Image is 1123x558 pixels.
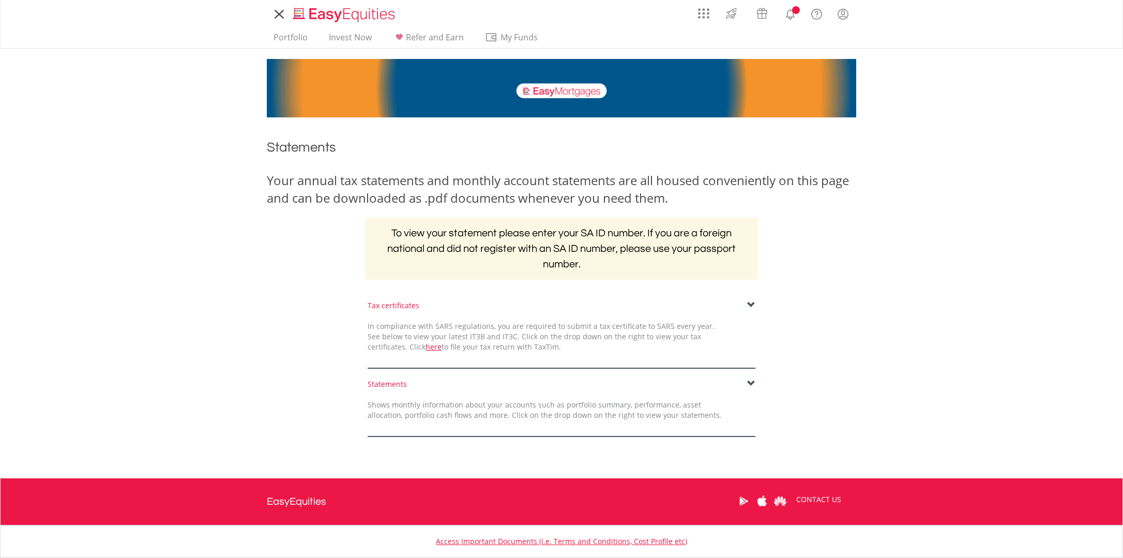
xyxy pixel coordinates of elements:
a: Access Important Documents (i.e. Terms and Conditions, Cost Profile etc) [436,536,687,546]
span: Click to file your tax return with TaxTim. [409,342,561,352]
a: Home page [289,3,399,23]
h2: To view your statement please enter your SA ID number. If you are a foreign national and did not ... [365,218,758,280]
span: Refer and Earn [406,32,464,43]
div: Your annual tax statements and monthly account statements are all housed conveniently on this pag... [267,172,856,207]
a: Vouchers [747,3,777,22]
div: Tax certificates [368,300,755,311]
a: Refer and Earn [389,32,468,48]
a: Apple [753,485,771,517]
a: EasyEquities [267,478,326,525]
a: FAQ's and Support [803,3,830,23]
div: Statements [368,379,755,389]
img: grid-menu-icon.svg [698,8,709,19]
a: Notifications [777,3,803,23]
a: here [426,342,442,352]
img: thrive-v2.svg [723,5,740,22]
span: In compliance with SARS regulations, you are required to submit a tax certificate to SARS every y... [368,321,715,352]
a: AppsGrid [691,3,716,19]
div: Shows monthly information about your accounts such as portfolio summary, performance, asset alloc... [360,400,730,420]
a: Invest Now [325,32,376,48]
img: EasyEquities_Logo.png [291,6,399,23]
a: Portfolio [269,32,312,48]
span: My Funds [485,31,553,44]
span: Statements [267,141,336,154]
a: Google Play [735,485,753,517]
img: EasyMortage Promotion Banner [267,59,856,117]
img: vouchers-v2.svg [753,5,770,22]
a: My Profile [830,3,856,25]
a: CONTACT US [789,485,848,514]
a: Huawei [771,485,789,517]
